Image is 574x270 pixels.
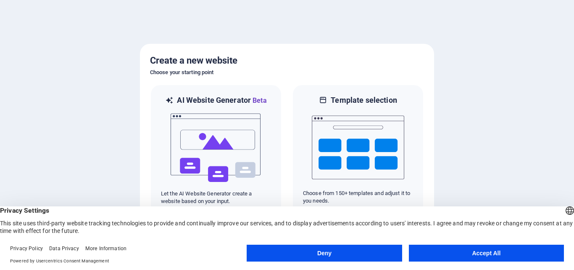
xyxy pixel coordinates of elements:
h5: Create a new website [150,54,424,67]
h6: Template selection [331,95,397,105]
div: AI Website GeneratorBetaaiLet the AI Website Generator create a website based on your input. [150,84,282,216]
div: Template selectionChoose from 150+ templates and adjust it to you needs. [292,84,424,216]
p: Choose from 150+ templates and adjust it to you needs. [303,190,413,205]
p: Let the AI Website Generator create a website based on your input. [161,190,271,205]
h6: AI Website Generator [177,95,266,106]
img: ai [170,106,262,190]
span: Beta [251,96,267,104]
h6: Choose your starting point [150,67,424,78]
